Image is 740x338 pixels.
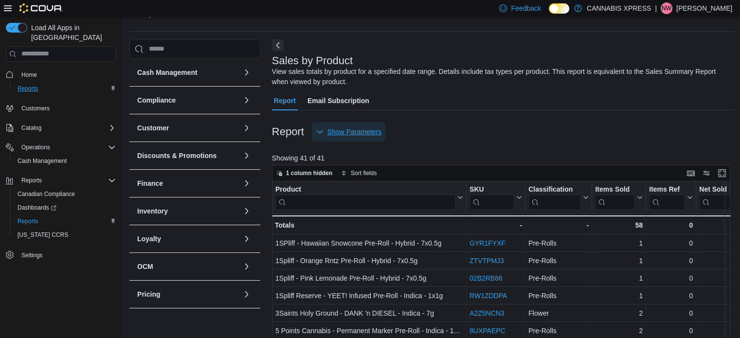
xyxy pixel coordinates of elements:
div: Pre-Rolls [528,325,589,337]
button: Cash Management [137,68,239,77]
span: Reports [14,215,116,227]
button: Inventory [137,206,239,216]
h3: OCM [137,262,153,271]
div: View sales totals by product for a specified date range. Details include tax types per product. T... [272,67,730,87]
span: Reports [18,85,38,92]
div: 5 Points Cannabis - Permanent Marker Pre-Roll - Indica - 10x0.3g [275,325,463,337]
button: Loyalty [241,233,253,245]
a: GYR1FYXF [469,239,505,247]
div: Items Sold [595,185,635,194]
span: Sort fields [351,169,377,177]
div: 1Spliff - Pink Lemonade Pre-Roll - Hybrid - 7x0.5g [275,272,463,284]
button: Display options [701,167,712,179]
h3: Discounts & Promotions [137,151,217,160]
a: Reports [14,83,42,94]
span: Washington CCRS [14,229,116,241]
span: [US_STATE] CCRS [18,231,68,239]
div: Classification [528,185,581,194]
button: Operations [2,141,120,154]
a: ZTVTPMJ3 [469,257,504,265]
div: Flower [528,307,589,319]
button: SKU [469,185,522,210]
div: Items Ref [649,185,685,210]
span: Dashboards [18,204,56,212]
span: Reports [18,217,38,225]
div: 1 [595,290,643,302]
button: OCM [137,262,239,271]
div: 0 [649,307,693,319]
span: Cash Management [18,157,67,165]
button: Cash Management [10,154,120,168]
div: Items Sold [595,185,635,210]
a: RW1ZDDPA [469,292,507,300]
button: Canadian Compliance [10,187,120,201]
h3: Cash Management [137,68,198,77]
a: Home [18,69,41,81]
div: Product [275,185,455,194]
button: Customers [2,101,120,115]
div: 3Saints Holy Ground - DANK 'n DIESEL - Indica - 7g [275,307,463,319]
button: Finance [137,178,239,188]
button: Pricing [137,289,239,299]
div: 58 [595,219,643,231]
a: Cash Management [14,155,71,167]
span: Catalog [21,124,41,132]
div: 1Spliff - Orange Rntz Pre-Roll - Hybrid - 7x0.5g [275,255,463,267]
button: Pricing [241,288,253,300]
button: OCM [241,261,253,272]
span: Canadian Compliance [18,190,75,198]
span: Report [274,91,296,110]
h3: Report [272,126,304,138]
span: Cash Management [14,155,116,167]
button: Inventory [241,205,253,217]
span: Home [21,71,37,79]
div: Net Sold [699,185,734,210]
button: Compliance [137,95,239,105]
a: Customers [18,103,54,114]
div: 1SPliff - Hawaiian Snowcone Pre-Roll - Hybrid - 7x0.5g [275,237,463,249]
span: Feedback [511,3,541,13]
button: Keyboard shortcuts [685,167,697,179]
button: Operations [18,142,54,153]
button: Home [2,68,120,82]
a: Canadian Compliance [14,188,79,200]
div: 0 [649,325,693,337]
button: Compliance [241,94,253,106]
a: [US_STATE] CCRS [14,229,72,241]
nav: Complex example [6,64,116,287]
button: Settings [2,248,120,262]
div: Net Sold [699,185,734,194]
button: Reports [10,214,120,228]
button: Reports [2,174,120,187]
div: 1Spliff Reserve - YEET! Infused Pre-Roll - Indica - 1x1g [275,290,463,302]
h3: Loyalty [137,234,161,244]
div: SKU URL [469,185,514,210]
div: SKU [469,185,514,194]
button: Loyalty [137,234,239,244]
h3: Sales by Product [272,55,353,67]
p: CANNABIS XPRESS [587,2,651,14]
a: 02B2RB86 [469,274,503,282]
div: 0 [649,237,693,249]
button: Items Sold [595,185,643,210]
a: Reports [14,215,42,227]
button: Classification [528,185,589,210]
button: Customer [137,123,239,133]
p: | [655,2,657,14]
div: - [528,219,589,231]
div: Items Ref [649,185,685,194]
div: Totals [275,219,463,231]
h3: Customer [137,123,169,133]
div: Classification [528,185,581,210]
div: 1 [595,272,643,284]
button: Show Parameters [312,122,385,142]
button: Next [272,39,284,51]
div: Pre-Rolls [528,237,589,249]
a: Dashboards [10,201,120,214]
span: Email Subscription [307,91,369,110]
input: Dark Mode [549,3,569,14]
p: Showing 41 of 41 [272,153,735,163]
span: Settings [18,249,116,261]
button: Enter fullscreen [716,167,728,179]
span: Operations [18,142,116,153]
